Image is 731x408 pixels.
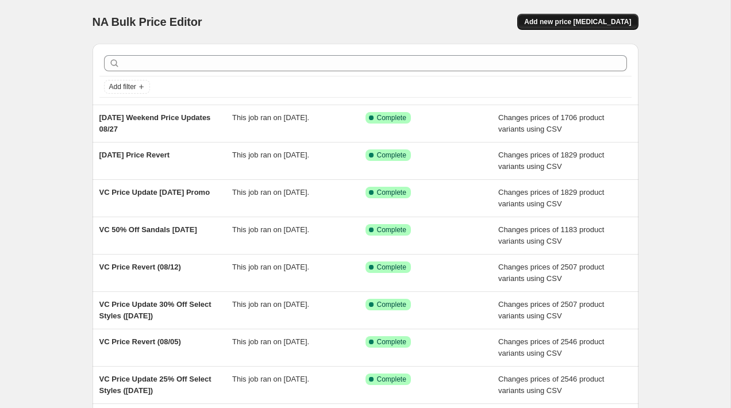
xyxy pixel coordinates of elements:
span: Changes prices of 2507 product variants using CSV [498,263,604,283]
span: VC Price Update 30% Off Select Styles ([DATE]) [99,300,211,320]
span: Changes prices of 1706 product variants using CSV [498,113,604,133]
span: Complete [377,225,406,234]
span: VC Price Update [DATE] Promo [99,188,210,197]
span: VC Price Update 25% Off Select Styles ([DATE]) [99,375,211,395]
span: VC 50% Off Sandals [DATE] [99,225,197,234]
span: [DATE] Price Revert [99,151,170,159]
span: Complete [377,263,406,272]
span: This job ran on [DATE]. [232,300,309,309]
span: This job ran on [DATE]. [232,375,309,383]
span: Changes prices of 2546 product variants using CSV [498,375,604,395]
span: Complete [377,337,406,347]
button: Add filter [104,80,150,94]
span: Changes prices of 2507 product variants using CSV [498,300,604,320]
span: Complete [377,300,406,309]
span: Complete [377,375,406,384]
span: This job ran on [DATE]. [232,225,309,234]
span: Changes prices of 1829 product variants using CSV [498,188,604,208]
span: Changes prices of 1183 product variants using CSV [498,225,604,245]
span: VC Price Revert (08/12) [99,263,181,271]
span: Changes prices of 1829 product variants using CSV [498,151,604,171]
span: Complete [377,151,406,160]
span: This job ran on [DATE]. [232,151,309,159]
span: Complete [377,113,406,122]
span: This job ran on [DATE]. [232,337,309,346]
span: [DATE] Weekend Price Updates 08/27 [99,113,211,133]
span: Add filter [109,82,136,91]
span: Complete [377,188,406,197]
span: NA Bulk Price Editor [93,16,202,28]
span: This job ran on [DATE]. [232,113,309,122]
span: VC Price Revert (08/05) [99,337,181,346]
span: Add new price [MEDICAL_DATA] [524,17,631,26]
button: Add new price [MEDICAL_DATA] [517,14,638,30]
span: This job ran on [DATE]. [232,263,309,271]
span: This job ran on [DATE]. [232,188,309,197]
span: Changes prices of 2546 product variants using CSV [498,337,604,357]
